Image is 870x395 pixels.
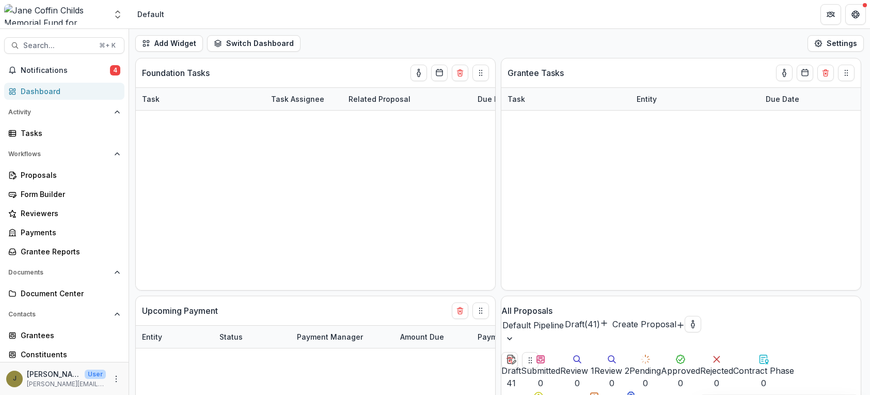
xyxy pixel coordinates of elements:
div: Pending [629,364,661,377]
div: Document Center [21,288,116,299]
button: Calendar [431,65,448,81]
div: Grantee Reports [21,246,116,257]
div: Proposals [21,170,116,180]
div: Task Assignee [265,94,330,104]
button: Drag [838,65,855,81]
span: Notifications [21,66,110,75]
div: Related Proposal [342,88,471,110]
span: Workflows [8,150,110,158]
div: Amount Due [394,331,450,342]
span: Contacts [8,311,110,318]
button: Switch Dashboard [207,35,300,52]
button: Settings [808,35,864,52]
div: Reviewers [21,208,116,219]
div: Due Date [471,88,549,110]
div: Status [213,326,291,348]
button: Create Proposal [600,318,676,330]
a: Grantee Reports [4,243,124,260]
a: Constituents [4,346,124,363]
div: Payment Manager [291,331,369,342]
p: Foundation Tasks [142,67,210,79]
a: Tasks [4,125,124,142]
div: Due Date [760,88,837,110]
div: Related Proposal [342,94,417,104]
div: Due Date [760,94,805,104]
div: ⌘ + K [97,40,118,51]
button: Delete card [452,302,468,319]
div: 0 [733,377,794,389]
div: Default [137,9,164,20]
div: Amount Due [394,326,471,348]
button: Submitted0 [521,352,560,389]
div: Grantees [21,330,116,341]
button: Partners [820,4,841,25]
div: Task [136,88,265,110]
div: Entity [136,326,213,348]
p: Draft ( 41 ) [565,318,600,330]
button: Review 20 [594,352,629,389]
div: Payment Manager [291,326,394,348]
button: More [110,373,122,385]
button: toggle-assigned-to-me [776,65,793,81]
div: Entity [630,94,663,104]
div: Task [501,88,630,110]
p: User [85,370,106,379]
a: Payments [4,224,124,241]
div: Payment Type [471,326,549,348]
div: Task [501,94,531,104]
div: Review 2 [594,364,629,377]
div: Dashboard [21,86,116,97]
div: Rejected [700,364,733,377]
div: Review 1 [560,364,594,377]
button: Pending0 [629,352,661,389]
div: Payments [21,227,116,238]
button: Search... [4,37,124,54]
p: [PERSON_NAME][EMAIL_ADDRESS][PERSON_NAME][DOMAIN_NAME] [27,379,106,389]
button: toggle-assigned-to-me [685,316,701,332]
button: Open Activity [4,104,124,120]
button: Rejected0 [700,352,733,389]
span: 4 [110,65,120,75]
div: Entity [136,331,168,342]
button: Drag [472,302,489,319]
a: Dashboard [4,83,124,100]
div: 0 [661,377,700,389]
button: Calendar [797,65,813,81]
span: Documents [8,269,110,276]
button: Open Workflows [4,146,124,162]
div: 0 [521,377,560,389]
a: Grantees [4,327,124,344]
div: Entity [630,88,760,110]
span: Activity [8,109,110,116]
button: Delete card [452,65,468,81]
div: Tasks [21,128,116,139]
div: Form Builder [21,189,116,200]
div: 41 [501,377,521,389]
nav: breadcrumb [133,7,168,22]
button: Notifications4 [4,62,124,79]
a: Reviewers [4,205,124,222]
button: Draft41 [501,352,521,389]
p: [PERSON_NAME] [27,369,81,379]
img: Jane Coffin Childs Memorial Fund for Medical Research logo [4,4,106,25]
div: Status [213,331,249,342]
button: Open entity switcher [110,4,125,25]
a: Document Center [4,285,124,302]
div: Due Date [471,94,517,104]
button: Delete card [817,65,834,81]
div: Task [136,94,166,104]
button: Contract Phase0 [733,352,794,389]
button: toggle-assigned-to-me [410,65,427,81]
div: 0 [594,377,629,389]
div: Submitted [521,364,560,377]
div: Task Assignee [265,88,342,110]
p: Upcoming Payment [142,305,218,317]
